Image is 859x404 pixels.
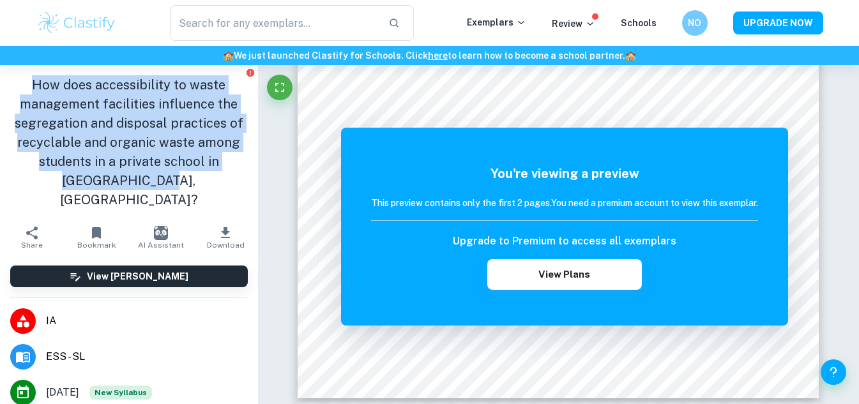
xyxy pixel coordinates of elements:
[371,164,758,183] h5: You're viewing a preview
[10,266,248,287] button: View [PERSON_NAME]
[487,259,642,290] button: View Plans
[138,241,184,250] span: AI Assistant
[621,18,657,28] a: Schools
[65,220,129,255] button: Bookmark
[453,234,676,249] h6: Upgrade to Premium to access all exemplars
[21,241,43,250] span: Share
[682,10,708,36] button: NO
[3,49,856,63] h6: We just launched Clastify for Schools. Click to learn how to become a school partner.
[154,226,168,240] img: AI Assistant
[89,385,152,400] span: New Syllabus
[46,385,79,400] span: [DATE]
[733,11,823,34] button: UPGRADE NOW
[170,5,379,41] input: Search for any exemplars...
[129,220,194,255] button: AI Assistant
[77,241,116,250] span: Bookmark
[246,68,255,77] button: Report issue
[687,16,702,30] h6: NO
[267,75,293,100] button: Fullscreen
[428,50,448,61] a: here
[467,15,526,29] p: Exemplars
[87,269,188,283] h6: View [PERSON_NAME]
[10,75,248,209] h1: How does accessibility to waste management facilities influence the segregation and disposal prac...
[46,349,248,364] span: ESS - SL
[821,359,846,385] button: Help and Feedback
[223,50,234,61] span: 🏫
[36,10,118,36] img: Clastify logo
[371,196,758,210] h6: This preview contains only the first 2 pages. You need a premium account to view this exemplar.
[46,313,248,329] span: IA
[89,385,152,400] div: Starting from the May 2026 session, the ESS IA requirements have changed. We created this exempla...
[194,220,258,255] button: Download
[625,50,636,61] span: 🏫
[552,17,595,31] p: Review
[207,241,245,250] span: Download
